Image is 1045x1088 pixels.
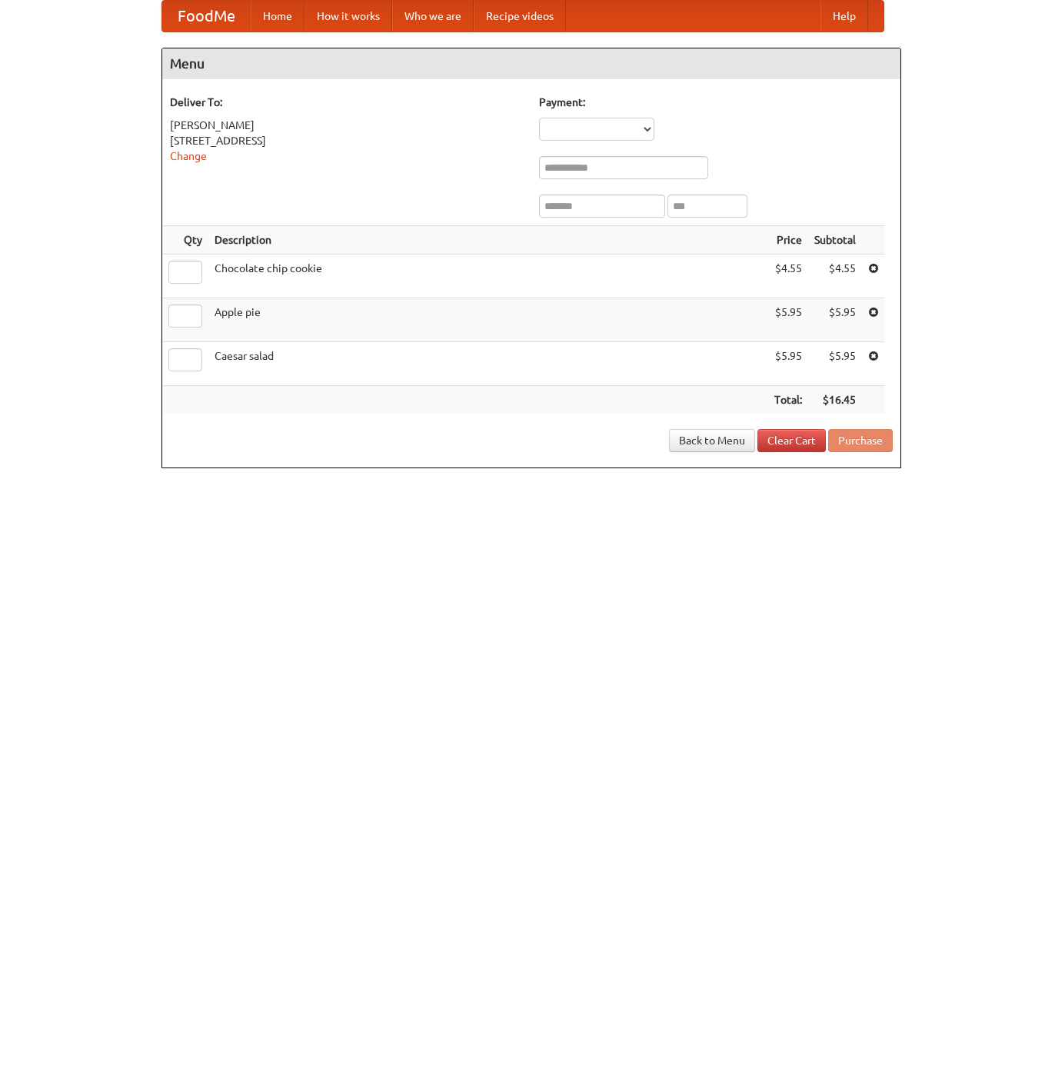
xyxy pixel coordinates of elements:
[828,429,893,452] button: Purchase
[208,298,768,342] td: Apple pie
[162,1,251,32] a: FoodMe
[392,1,474,32] a: Who we are
[768,298,808,342] td: $5.95
[474,1,566,32] a: Recipe videos
[170,118,524,133] div: [PERSON_NAME]
[170,133,524,148] div: [STREET_ADDRESS]
[208,226,768,255] th: Description
[539,95,893,110] h5: Payment:
[208,255,768,298] td: Chocolate chip cookie
[768,342,808,386] td: $5.95
[170,150,207,162] a: Change
[808,386,862,414] th: $16.45
[170,95,524,110] h5: Deliver To:
[669,429,755,452] a: Back to Menu
[768,226,808,255] th: Price
[768,255,808,298] td: $4.55
[808,342,862,386] td: $5.95
[808,255,862,298] td: $4.55
[808,226,862,255] th: Subtotal
[305,1,392,32] a: How it works
[820,1,868,32] a: Help
[757,429,826,452] a: Clear Cart
[162,226,208,255] th: Qty
[162,48,900,79] h4: Menu
[768,386,808,414] th: Total:
[808,298,862,342] td: $5.95
[251,1,305,32] a: Home
[208,342,768,386] td: Caesar salad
